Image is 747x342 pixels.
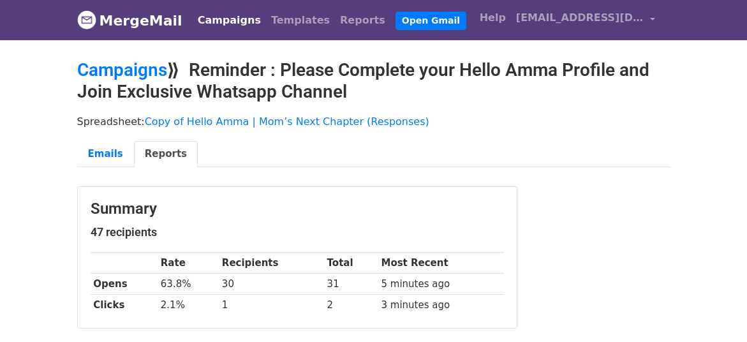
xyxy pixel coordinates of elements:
p: Spreadsheet: [77,115,670,128]
a: Emails [77,141,134,167]
th: Rate [158,253,219,274]
a: Templates [266,8,335,33]
td: 30 [219,274,324,295]
a: MergeMail [77,7,182,34]
a: Open Gmail [396,11,466,30]
h3: Summary [91,200,504,218]
img: MergeMail logo [77,10,96,29]
td: 63.8% [158,274,219,295]
td: 5 minutes ago [378,274,504,295]
th: Recipients [219,253,324,274]
td: 1 [219,295,324,316]
h5: 47 recipients [91,225,504,239]
td: 3 minutes ago [378,295,504,316]
a: Help [475,5,511,31]
th: Opens [91,274,158,295]
a: [EMAIL_ADDRESS][DOMAIN_NAME] [511,5,660,35]
td: 2 [324,295,378,316]
td: 31 [324,274,378,295]
span: [EMAIL_ADDRESS][DOMAIN_NAME] [516,10,644,26]
h2: ⟫ Reminder : Please Complete your Hello Amma Profile and Join Exclusive Whatsapp Channel [77,59,670,102]
th: Most Recent [378,253,504,274]
th: Clicks [91,295,158,316]
a: Reports [134,141,198,167]
a: Reports [335,8,390,33]
a: Campaigns [193,8,266,33]
a: Campaigns [77,59,167,80]
th: Total [324,253,378,274]
td: 2.1% [158,295,219,316]
a: Copy of Hello Amma | Mom’s Next Chapter (Responses) [145,115,429,128]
